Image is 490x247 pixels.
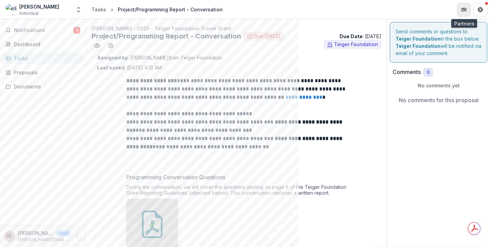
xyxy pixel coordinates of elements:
img: elizabet elliott [6,4,17,15]
div: During the conversation, we will cover the questions starting on page 6 of the Teiger Foundation ... [126,184,347,198]
a: Dashboard [3,39,83,50]
button: Notifications1 [3,25,83,36]
span: Individual [19,10,39,17]
h2: Comments [393,69,421,75]
a: Proposals [3,67,83,78]
span: 1 [73,27,80,34]
div: Send comments or questions to in the box below. will be notified via email of your comment. [390,22,487,63]
div: Elizabet Elliott [7,234,12,238]
p: [DATE] 9:12 AM [97,64,162,71]
div: [PERSON_NAME] [19,3,59,10]
p: Programming Conversation Questions [126,173,225,181]
a: Tasks [89,4,109,14]
strong: Teiger Foundation [396,43,440,49]
strong: Last saved: [97,65,126,71]
p: User [56,230,71,236]
p: [PERSON_NAME][EMAIL_ADDRESS][DOMAIN_NAME] [18,237,71,243]
button: Open entity switcher [74,3,83,17]
strong: Due Date [340,33,363,39]
span: Notifications [14,28,73,33]
div: Project/Programming Report - Conversation [118,6,223,13]
span: 0 [427,69,430,75]
button: Get Help [473,3,487,17]
div: Proposals [14,69,77,76]
button: Partners [457,3,471,17]
span: Due [DATE] [254,33,280,39]
p: No comments for this proposal [399,96,479,104]
button: More [73,232,82,240]
nav: breadcrumb [89,4,226,14]
div: Dashboard [14,41,77,48]
a: Tasks [3,53,83,64]
a: Documents [3,81,83,92]
p: [PERSON_NAME] [18,229,54,237]
div: Documents [14,83,77,90]
div: Tasks [92,6,106,13]
p: : [DATE] [340,33,381,40]
button: download-word-button [105,40,116,51]
p: [PERSON_NAME] - 2025 - Teiger Foundation Travel Grant [92,25,381,32]
span: Teiger Foundation [334,42,378,47]
strong: Assigned by [97,55,128,61]
button: Preview 120692ff-4bab-4150-ac48-a2eec7f2e322.pdf [92,40,103,51]
strong: Teiger Foundation [396,36,440,42]
p: : [PERSON_NAME] from Teiger Foundation [97,54,376,61]
p: No comments yet [393,82,484,89]
div: Tasks [14,55,77,62]
h2: Project/Programming Report - Conversation [92,32,241,40]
